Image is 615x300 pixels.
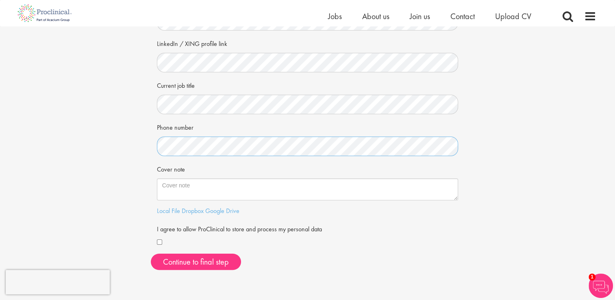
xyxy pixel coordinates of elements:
a: About us [362,11,389,22]
label: Phone number [157,120,193,133]
a: Dropbox [182,207,204,215]
a: Google Drive [205,207,239,215]
a: Contact [450,11,475,22]
a: Local File [157,207,180,215]
a: Jobs [328,11,342,22]
button: Continue to final step [151,254,241,270]
a: Join us [410,11,430,22]
label: Current job title [157,78,195,91]
label: Cover note [157,162,185,174]
span: 1 [589,274,595,280]
label: I agree to allow ProClinical to store and process my personal data [157,222,322,234]
iframe: reCAPTCHA [6,270,110,294]
a: Upload CV [495,11,531,22]
label: LinkedIn / XING profile link [157,37,227,49]
img: Chatbot [589,274,613,298]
